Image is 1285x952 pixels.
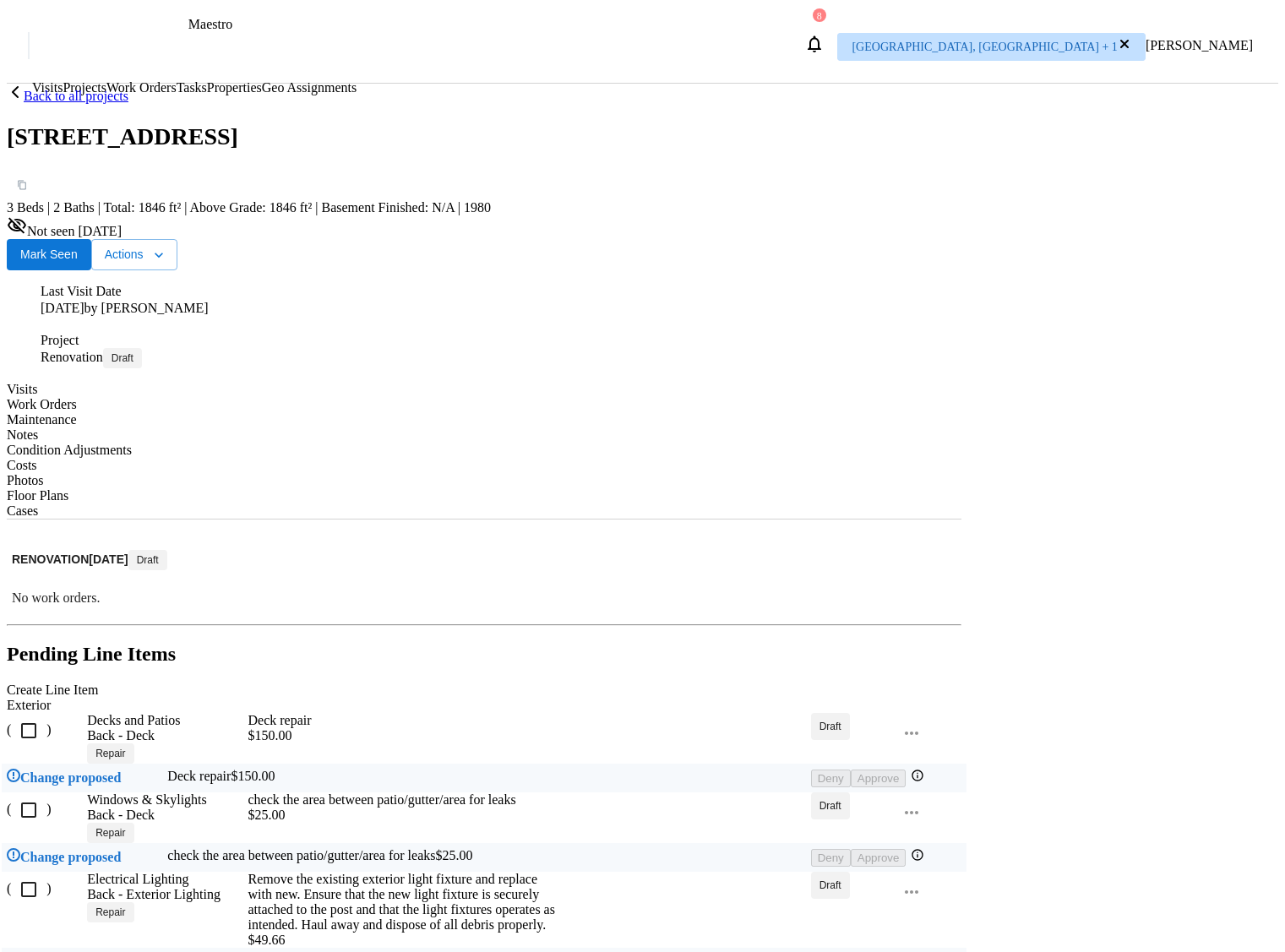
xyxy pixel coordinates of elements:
span: Mark Seen [20,244,78,265]
span: Geo Assignments [262,80,357,95]
span: check the area between patio/gutter/area for leaks [167,848,435,862]
button: Approve [851,770,907,787]
span: $150.00 [231,769,275,783]
h6: RENOVATION [12,550,128,570]
span: Draft [105,352,140,364]
span: Renovation [41,350,142,364]
span: Project [41,333,79,347]
span: Repair [89,827,132,839]
button: Mark Seen [7,239,91,270]
div: Visits [7,382,961,397]
button: Copy Address [7,170,37,200]
span: Only a market manager or an area construction manager can approve [911,850,924,864]
span: [DATE] [41,301,84,315]
button: Actions [91,239,177,270]
button: Approve [851,849,907,867]
div: RENOVATION[DATE]Draft [7,533,961,587]
span: Draft [819,721,848,732]
span: Exterior [7,698,51,712]
span: $25.00 [435,848,472,862]
div: 8 [813,10,825,23]
a: Back to all projects [7,89,128,103]
div: ( ) [2,708,82,769]
span: Actions [105,244,164,265]
span: Only a market manager or an area construction manager can approve [911,770,924,785]
div: Condition Adjustments [7,443,961,458]
span: Properties [207,80,262,95]
span: Maestro [188,17,232,32]
div: Notes [7,427,961,443]
div: Work Orders [7,397,961,412]
span: $25.00 [248,808,285,822]
div: No work orders. [12,590,100,606]
div: check the area between patio/gutter/area for leaks [248,792,559,808]
b: Change proposed [20,850,121,864]
span: Repair [89,906,132,918]
span: 3 Beds | 2 Baths | Total: 1846 ft² | Above Grade: 1846 ft² | Basement Finished: N/A | 1980 [7,200,491,215]
div: Maintenance [7,412,961,427]
span: Repair [89,748,132,759]
div: ( ) [2,787,82,848]
button: Deny [811,770,851,787]
span: Windows & Skylights [87,792,207,807]
span: $49.66 [248,933,285,947]
span: $150.00 [248,728,291,743]
span: Back - Deck [87,808,155,822]
span: Draft [130,554,166,566]
div: Floor Plans [7,488,961,503]
span: Back - Deck [87,728,155,743]
span: Not seen [DATE] [27,224,122,238]
div: by [PERSON_NAME] [41,299,928,319]
span: Draft [819,879,848,891]
div: Deck repair [248,713,559,728]
span: Tasks [177,80,207,95]
button: Deny [811,849,851,867]
span: Decks and Patios [87,713,180,727]
h2: [STREET_ADDRESS] [7,123,961,150]
div: Create Line Item [7,683,961,698]
span: [GEOGRAPHIC_DATA], [GEOGRAPHIC_DATA] + 1 [852,41,1117,53]
span: Back - Exterior Lighting [87,887,221,901]
span: Deck repair [167,769,231,783]
span: [PERSON_NAME] [1146,38,1253,53]
div: Photos [7,473,961,488]
span: [DATE] [89,552,128,566]
span: Projects [63,80,106,95]
span: Draft [819,800,848,812]
span: Electrical Lighting [87,872,188,886]
div: Remove the existing exterior light fixture and replace with new. Ensure that the new light fixtur... [248,872,559,933]
b: Change proposed [20,770,121,785]
h2: Pending Line Items [7,643,961,666]
span: Work Orders [106,80,177,95]
span: Last Visit Date [41,284,122,298]
span: Visits [32,80,63,95]
div: Costs [7,458,961,473]
div: Cases [7,503,961,519]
